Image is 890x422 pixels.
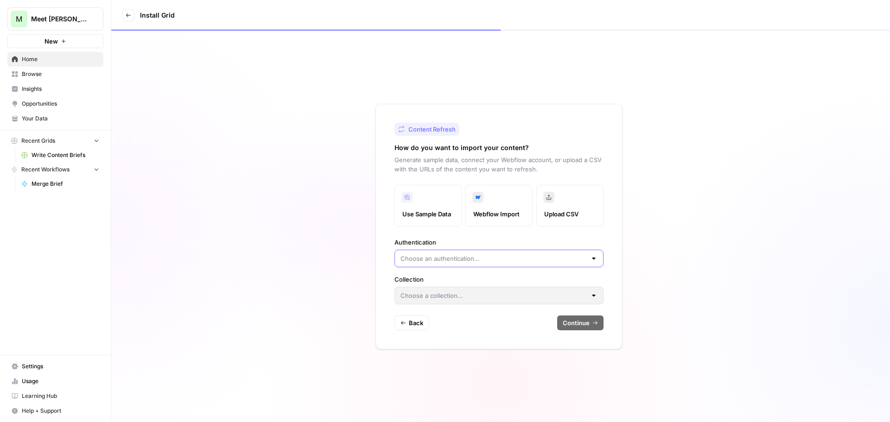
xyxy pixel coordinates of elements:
[22,392,99,400] span: Learning Hub
[17,148,103,163] a: Write Content Briefs
[394,155,604,174] p: Generate sample data, connect your Webflow account, or upload a CSV with the URLs of the content ...
[7,389,103,403] a: Learning Hub
[31,14,87,24] span: Meet [PERSON_NAME]
[473,209,525,219] span: Webflow Import
[7,403,103,418] button: Help + Support
[22,362,99,371] span: Settings
[409,318,423,328] span: Back
[22,114,99,123] span: Your Data
[7,134,103,148] button: Recent Grids
[22,85,99,93] span: Insights
[557,315,604,330] button: Continue
[22,100,99,108] span: Opportunities
[140,11,175,20] h3: Install Grid
[22,407,99,415] span: Help + Support
[22,70,99,78] span: Browse
[32,151,99,159] span: Write Content Briefs
[17,176,103,191] a: Merge Brief
[7,111,103,126] a: Your Data
[544,209,596,219] span: Upload CSV
[44,37,58,46] span: New
[21,137,55,145] span: Recent Grids
[7,163,103,176] button: Recent Workflows
[394,238,604,247] label: Authentication
[16,13,22,25] span: M
[32,180,99,188] span: Merge Brief
[402,209,454,219] span: Use Sample Data
[7,34,103,48] button: New
[22,377,99,385] span: Usage
[394,315,429,330] button: Back
[394,275,604,284] label: Collection
[7,67,103,82] a: Browse
[408,125,456,134] span: Content Refresh
[394,143,529,152] h2: How do you want to import your content?
[563,318,590,328] span: Continue
[7,96,103,111] a: Opportunities
[7,374,103,389] a: Usage
[400,291,586,300] input: Choose a collection...
[7,82,103,96] a: Insights
[7,52,103,67] a: Home
[21,165,70,174] span: Recent Workflows
[22,55,99,63] span: Home
[7,359,103,374] a: Settings
[400,254,586,263] input: Choose an authentication...
[7,7,103,31] button: Workspace: Meet Alfred SEO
